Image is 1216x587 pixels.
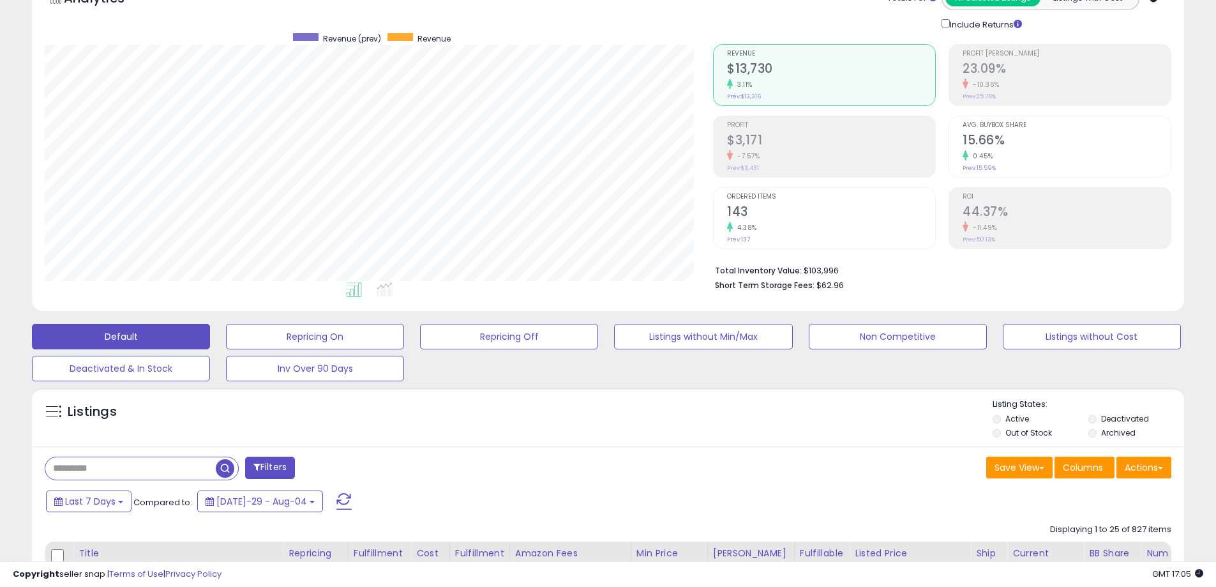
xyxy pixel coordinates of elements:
label: Out of Stock [1005,427,1052,438]
a: Terms of Use [109,568,163,580]
b: Total Inventory Value: [715,265,802,276]
span: $62.96 [816,279,844,291]
a: Privacy Policy [165,568,221,580]
div: Include Returns [932,17,1037,31]
label: Deactivated [1101,413,1149,424]
span: Revenue (prev) [323,33,381,44]
small: Prev: 15.59% [963,164,996,172]
h2: 143 [727,204,935,222]
div: Current Buybox Price [1012,547,1078,574]
button: Non Competitive [809,324,987,349]
h5: Listings [68,403,117,421]
button: Last 7 Days [46,491,131,512]
span: Avg. Buybox Share [963,122,1171,129]
button: Inv Over 90 Days [226,356,404,381]
div: Amazon Fees [515,547,626,560]
div: [PERSON_NAME] [713,547,789,560]
small: 3.11% [733,80,753,89]
small: Prev: 25.76% [963,93,996,100]
h2: 15.66% [963,133,1171,150]
div: Fulfillment Cost [455,547,504,574]
small: 4.38% [733,223,757,233]
button: [DATE]-29 - Aug-04 [197,491,323,512]
div: Fulfillment [354,547,405,560]
small: Prev: 137 [727,236,750,243]
label: Active [1005,413,1029,424]
span: Last 7 Days [65,495,116,508]
span: [DATE]-29 - Aug-04 [216,495,307,508]
div: Min Price [636,547,702,560]
div: Repricing [289,547,343,560]
button: Default [32,324,210,349]
button: Actions [1116,457,1171,478]
button: Deactivated & In Stock [32,356,210,381]
span: Columns [1063,461,1103,474]
h2: $3,171 [727,133,935,150]
div: Title [79,547,278,560]
button: Repricing Off [420,324,598,349]
small: -11.49% [968,223,997,233]
span: Profit [727,122,935,129]
button: Repricing On [226,324,404,349]
h2: 44.37% [963,204,1171,222]
button: Listings without Cost [1003,324,1181,349]
span: Compared to: [133,496,192,508]
p: Listing States: [993,399,1184,411]
small: Prev: $3,431 [727,164,759,172]
small: Prev: 50.13% [963,236,995,243]
span: Revenue [417,33,451,44]
label: Archived [1101,427,1136,438]
small: 0.45% [968,151,993,161]
b: Short Term Storage Fees: [715,280,814,291]
div: Displaying 1 to 25 of 827 items [1050,524,1171,536]
span: Revenue [727,50,935,57]
span: Ordered Items [727,194,935,201]
div: seller snap | | [13,568,221,581]
small: -7.57% [733,151,760,161]
span: Profit [PERSON_NAME] [963,50,1171,57]
small: Prev: $13,316 [727,93,761,100]
button: Columns [1055,457,1115,478]
button: Listings without Min/Max [614,324,792,349]
div: Fulfillable Quantity [800,547,844,574]
div: Cost [416,547,444,560]
div: Num of Comp. [1146,547,1193,574]
strong: Copyright [13,568,59,580]
button: Filters [245,457,295,479]
li: $103,996 [715,262,1162,277]
div: Ship Price [976,547,1002,574]
button: Save View [986,457,1053,478]
h2: 23.09% [963,61,1171,79]
div: BB Share 24h. [1089,547,1136,574]
div: Listed Price [855,547,965,560]
span: 2025-08-12 17:05 GMT [1152,568,1203,580]
h2: $13,730 [727,61,935,79]
span: ROI [963,194,1171,201]
small: -10.36% [968,80,1000,89]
